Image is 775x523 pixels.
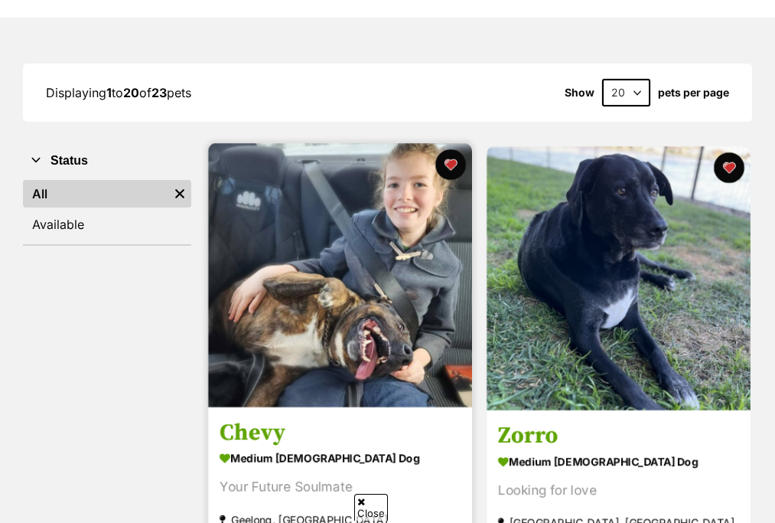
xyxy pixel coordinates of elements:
span: Displaying to of pets [46,85,191,100]
a: Available [23,211,191,238]
button: favourite [714,152,744,183]
a: Remove filter [168,180,191,208]
span: Close [354,494,388,521]
h3: Zorro [498,422,739,451]
label: pets per page [658,87,729,99]
span: Show [565,87,594,99]
div: medium [DEMOGRAPHIC_DATA] Dog [220,448,461,470]
img: Zorro [487,146,751,410]
div: Your Future Soulmate [220,478,461,498]
img: Chevy [208,143,472,407]
button: favourite [435,149,466,180]
a: All [23,180,168,208]
div: medium [DEMOGRAPHIC_DATA] Dog [498,451,739,473]
h3: Chevy [220,419,461,448]
div: Status [23,177,191,244]
button: Status [23,151,191,171]
strong: 23 [151,85,167,100]
strong: 20 [123,85,139,100]
strong: 1 [106,85,112,100]
div: Looking for love [498,481,739,502]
